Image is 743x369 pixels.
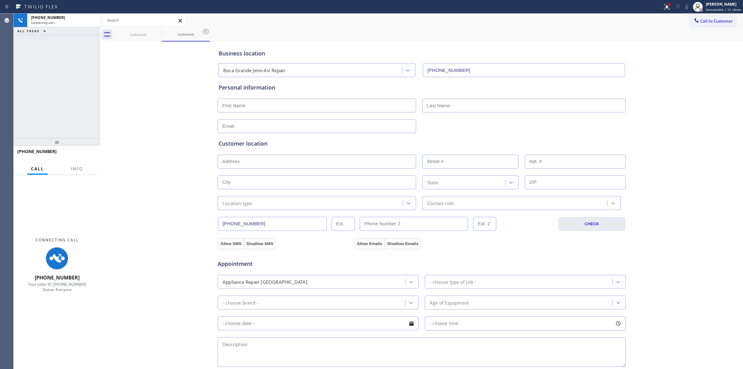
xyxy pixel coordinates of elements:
span: [PHONE_NUMBER] [31,15,65,20]
input: Address [218,155,416,169]
input: Ext. [332,217,355,231]
div: - choose brand - [223,299,258,306]
button: Call to Customer [689,15,737,27]
div: Customer location [219,139,625,148]
input: Email [218,119,416,133]
input: Ext. 2 [473,217,496,231]
span: Appointment [218,260,353,268]
input: Phone Number [423,63,625,77]
span: [PHONE_NUMBER] [17,148,57,154]
div: Boca Grande Jenn-Air Repair [223,67,285,74]
input: First Name [218,99,416,112]
button: Call [27,163,48,175]
div: State [427,179,438,186]
div: outbound [115,32,161,37]
button: ALL TASKS [14,27,52,35]
div: - choose type of job - [430,278,476,285]
span: Info [71,166,83,172]
span: ALL TASKS [17,29,40,33]
span: Call [31,166,44,172]
div: Business location [219,49,625,58]
input: ZIP [525,175,626,189]
button: Allow SMS [218,238,244,249]
input: Phone Number [218,217,327,231]
input: City [218,175,416,189]
input: Phone Number 2 [360,217,468,231]
span: [PHONE_NUMBER] [35,274,80,281]
button: Disallow Emails [385,238,421,249]
input: Street # [422,155,519,169]
button: Info [67,163,87,175]
input: Last Name [422,99,626,112]
div: Contact role [427,200,454,207]
div: Personal information [219,83,625,92]
div: Age of Equipment [430,299,469,306]
input: Apt. # [525,155,626,169]
span: Your caller ID: [PHONE_NUMBER] Queue: Everyone [28,282,86,292]
input: Search [102,15,185,25]
span: Connecting Call [36,237,79,243]
div: outbound [163,32,209,37]
button: CHECK [558,217,625,231]
button: Mute [682,2,691,11]
div: Appliance Repair [GEOGRAPHIC_DATA] [223,278,307,285]
input: - choose date - [218,316,419,330]
span: Unavailable | 1h 14min [706,7,741,12]
span: Call to Customer [700,18,733,24]
div: Location type [223,200,252,207]
button: Allow Emails [354,238,385,249]
div: [PERSON_NAME] [706,2,741,7]
span: Connecting call… [31,20,56,25]
span: - choose time - [430,320,461,326]
button: Disallow SMS [244,238,276,249]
